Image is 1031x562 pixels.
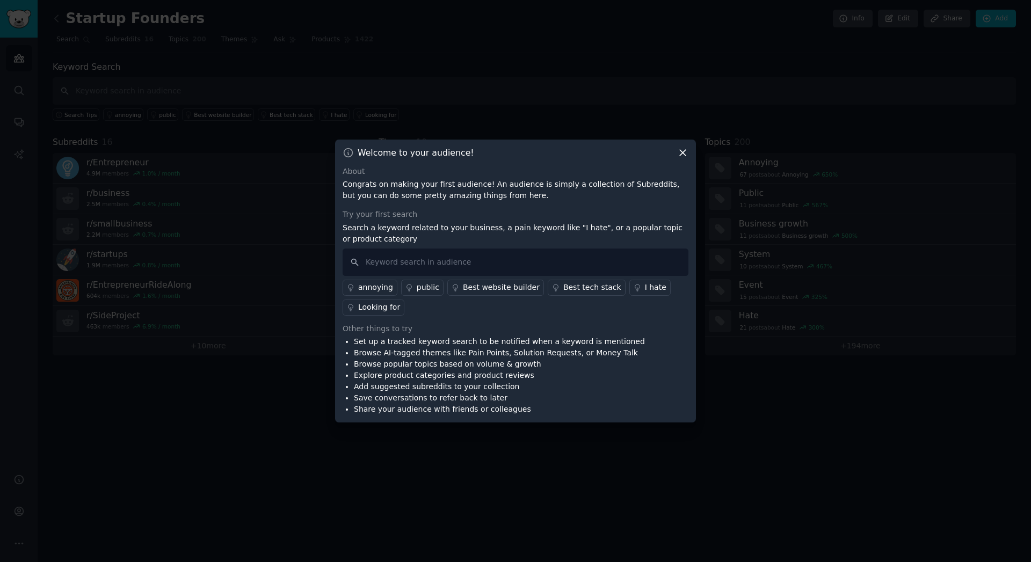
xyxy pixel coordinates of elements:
a: public [401,280,444,296]
a: Looking for [343,300,404,316]
li: Save conversations to refer back to later [354,392,645,404]
div: Best tech stack [563,282,621,293]
li: Share your audience with friends or colleagues [354,404,645,415]
div: About [343,166,688,177]
input: Keyword search in audience [343,249,688,276]
p: Search a keyword related to your business, a pain keyword like "I hate", or a popular topic or pr... [343,222,688,245]
div: public [417,282,439,293]
li: Set up a tracked keyword search to be notified when a keyword is mentioned [354,336,645,347]
li: Explore product categories and product reviews [354,370,645,381]
h3: Welcome to your audience! [358,147,474,158]
a: I hate [629,280,671,296]
div: annoying [358,282,393,293]
a: annoying [343,280,397,296]
p: Congrats on making your first audience! An audience is simply a collection of Subreddits, but you... [343,179,688,201]
li: Add suggested subreddits to your collection [354,381,645,392]
div: Best website builder [463,282,540,293]
div: Other things to try [343,323,688,334]
div: Looking for [358,302,400,313]
li: Browse popular topics based on volume & growth [354,359,645,370]
a: Best website builder [447,280,544,296]
li: Browse AI-tagged themes like Pain Points, Solution Requests, or Money Talk [354,347,645,359]
a: Best tech stack [548,280,626,296]
div: Try your first search [343,209,688,220]
div: I hate [645,282,666,293]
